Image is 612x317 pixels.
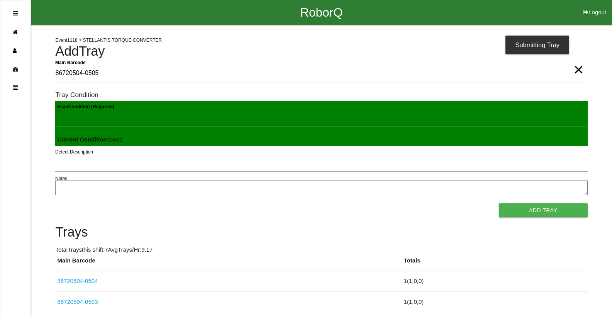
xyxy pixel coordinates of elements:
th: Main Barcode [55,256,402,271]
h4: Add Tray [55,44,587,59]
h4: Trays [55,225,587,240]
td: 1 ( 1 , 0 , 0 ) [402,291,588,312]
td: 1 ( 1 , 0 , 0 ) [402,271,588,292]
label: Defect Description [55,148,93,155]
th: Totals [402,256,588,271]
span: Clear Input [573,54,583,70]
div: Open [13,4,18,23]
b: Current Condition [57,136,107,143]
span: Event 1118 > STELLANTIS TORQUE CONVERTER [55,37,162,43]
h6: Tray Condition [55,91,587,99]
p: Total Trays this shift: 7 Avg Trays /Hr: 9.17 [55,245,587,254]
input: Required [55,65,587,82]
label: Notes [55,175,67,182]
a: 86720504-0503 [57,298,98,305]
button: Add Tray [499,203,588,217]
b: Main Barcode [55,60,86,65]
span: : Good [57,136,122,143]
div: Submitting Tray [505,36,569,54]
b: Scan Condition (Required) [57,104,114,109]
a: 86720504-0504 [57,278,98,284]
